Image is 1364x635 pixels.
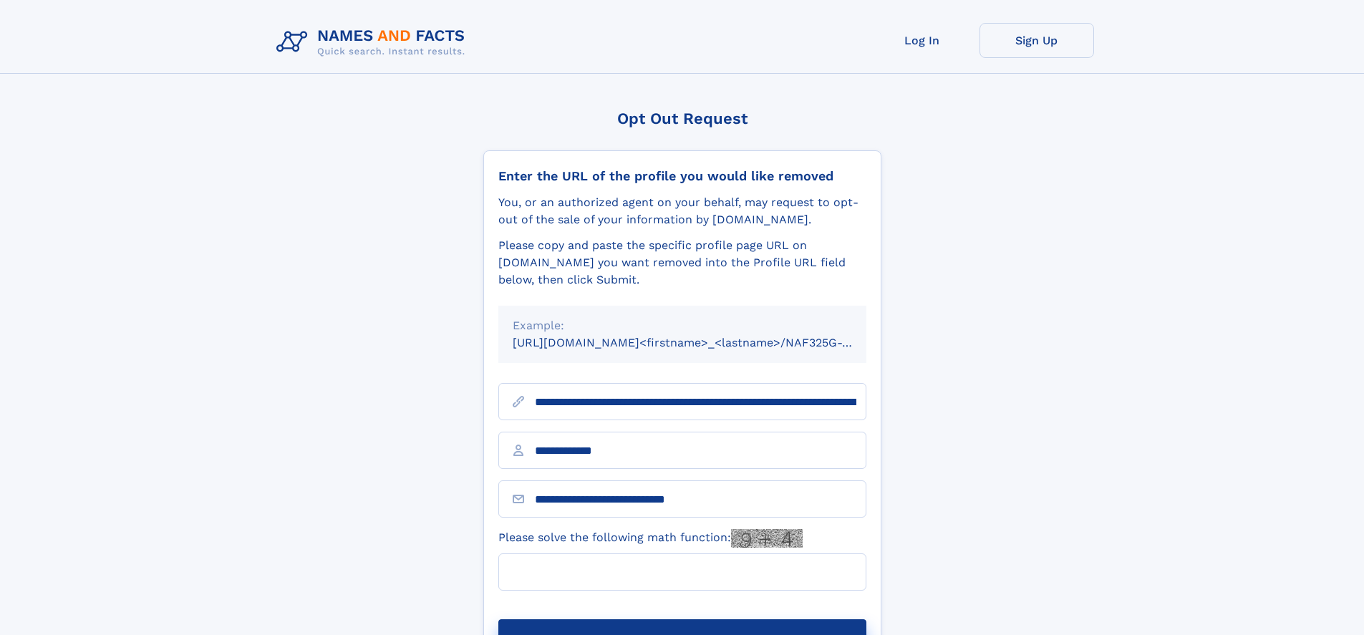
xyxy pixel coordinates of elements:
div: Enter the URL of the profile you would like removed [498,168,866,184]
label: Please solve the following math function: [498,529,803,548]
small: [URL][DOMAIN_NAME]<firstname>_<lastname>/NAF325G-xxxxxxxx [513,336,894,349]
div: You, or an authorized agent on your behalf, may request to opt-out of the sale of your informatio... [498,194,866,228]
a: Sign Up [980,23,1094,58]
img: Logo Names and Facts [271,23,477,62]
div: Please copy and paste the specific profile page URL on [DOMAIN_NAME] you want removed into the Pr... [498,237,866,289]
a: Log In [865,23,980,58]
div: Example: [513,317,852,334]
div: Opt Out Request [483,110,881,127]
